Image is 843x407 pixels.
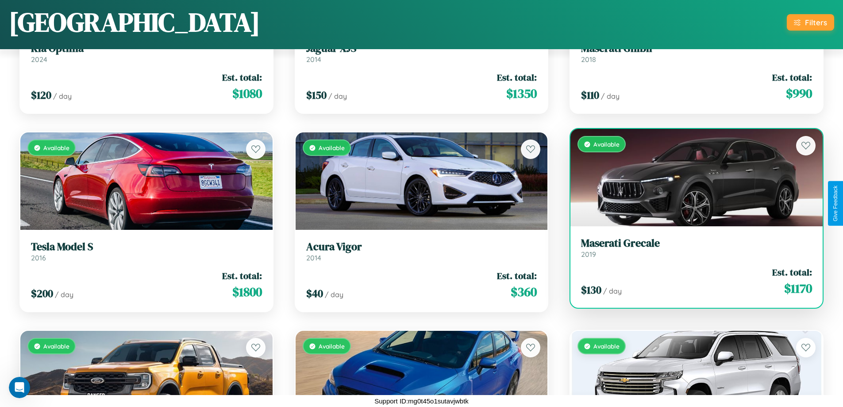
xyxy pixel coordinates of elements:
span: Est. total: [772,266,812,279]
a: Jaguar XJS2014 [306,42,537,64]
span: Est. total: [497,71,537,84]
span: $ 40 [306,286,323,301]
span: $ 110 [581,88,599,102]
span: Est. total: [222,71,262,84]
span: / day [55,290,73,299]
span: Est. total: [772,71,812,84]
h3: Tesla Model S [31,240,262,253]
span: $ 1080 [232,85,262,102]
span: / day [601,92,620,101]
span: $ 1170 [784,279,812,297]
span: 2018 [581,55,596,64]
h3: Maserati Grecale [581,237,812,250]
span: $ 150 [306,88,327,102]
a: Kia Optima2024 [31,42,262,64]
span: Available [43,342,69,350]
a: Acura Vigor2014 [306,240,537,262]
span: / day [53,92,72,101]
span: 2014 [306,55,321,64]
a: Tesla Model S2016 [31,240,262,262]
div: Give Feedback [832,186,839,221]
span: / day [325,290,343,299]
p: Support ID: mg0t45o1sutavjwbtk [374,395,469,407]
span: 2019 [581,250,596,259]
span: Available [593,140,620,148]
h3: Acura Vigor [306,240,537,253]
span: Est. total: [222,269,262,282]
span: 2024 [31,55,47,64]
h1: [GEOGRAPHIC_DATA] [9,4,260,40]
span: $ 990 [786,85,812,102]
span: $ 130 [581,283,601,297]
span: $ 200 [31,286,53,301]
span: Est. total: [497,269,537,282]
span: $ 360 [511,283,537,301]
span: / day [603,287,622,295]
span: $ 120 [31,88,51,102]
span: 2016 [31,253,46,262]
a: Maserati Grecale2019 [581,237,812,259]
button: Filters [787,14,834,31]
span: Available [43,144,69,151]
span: Available [319,342,345,350]
span: $ 1800 [232,283,262,301]
span: 2014 [306,253,321,262]
span: / day [328,92,347,101]
span: Available [593,342,620,350]
iframe: Intercom live chat [9,377,30,398]
span: $ 1350 [506,85,537,102]
a: Maserati Ghibli2018 [581,42,812,64]
div: Filters [805,18,827,27]
span: Available [319,144,345,151]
